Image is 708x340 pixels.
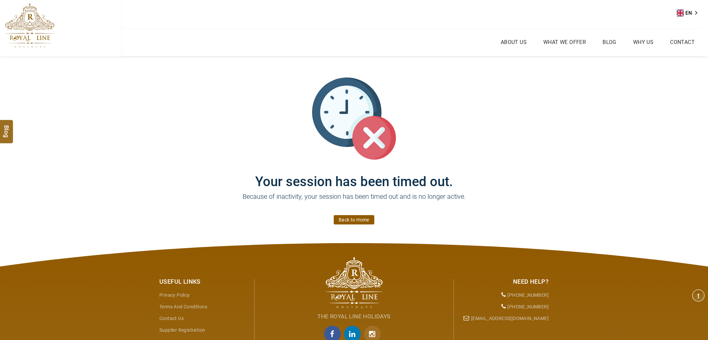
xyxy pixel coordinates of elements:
span: Blog [2,125,11,131]
a: About Us [499,37,528,47]
img: The Royal Line Holidays [326,257,383,308]
aside: Language selected: English [677,8,702,18]
div: Need Help? [459,277,549,286]
div: Language [677,8,702,18]
span: The Royal Line Holidays [317,313,390,320]
img: session_time_out.svg [312,77,396,161]
div: Useful Links [159,277,249,286]
iframe: chat widget [667,298,708,330]
li: [PHONE_NUMBER] [459,289,549,301]
a: Why Us [631,37,655,47]
a: Back to Home [334,215,374,224]
a: EN [677,8,702,18]
a: Terms and Conditions [159,304,207,309]
h1: Your session has been timed out. [154,161,554,189]
a: [EMAIL_ADDRESS][DOMAIN_NAME] [471,316,549,321]
a: Supplier Registration [159,327,205,333]
img: The Royal Line Holidays [5,3,55,48]
p: Because of inactivity, your session has been timed out and is no longer active. [154,191,554,211]
a: What we Offer [542,37,588,47]
a: Contact Us [159,316,184,321]
a: Blog [601,37,618,47]
a: Privacy Policy [159,292,190,298]
a: Contact [668,37,696,47]
li: [PHONE_NUMBER] [459,301,549,313]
